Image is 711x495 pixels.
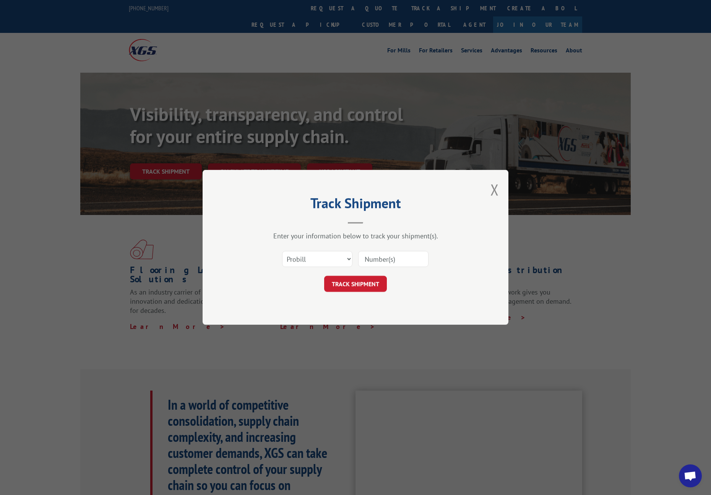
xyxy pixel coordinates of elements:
[324,276,387,292] button: TRACK SHIPMENT
[358,251,429,267] input: Number(s)
[241,232,470,241] div: Enter your information below to track your shipment(s).
[679,464,702,487] a: Open chat
[241,198,470,212] h2: Track Shipment
[490,179,499,200] button: Close modal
